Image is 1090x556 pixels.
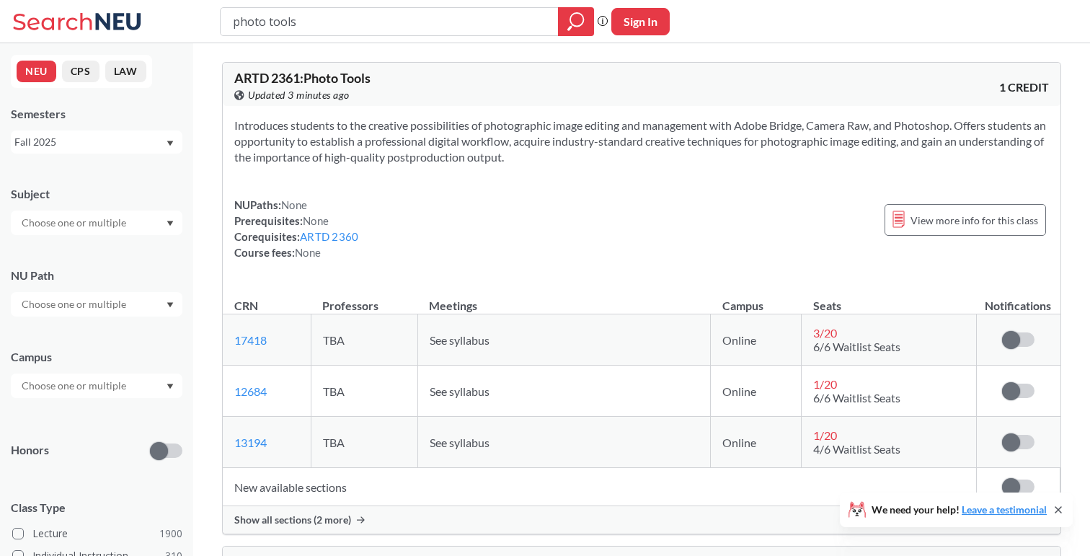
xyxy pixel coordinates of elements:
span: 1900 [159,526,182,542]
input: Choose one or multiple [14,296,136,313]
th: Notifications [976,283,1060,314]
div: magnifying glass [558,7,594,36]
td: Online [711,366,802,417]
td: Online [711,417,802,468]
span: None [281,198,307,211]
div: Show all sections (2 more) [223,506,1060,534]
td: TBA [311,314,417,366]
span: 6/6 Waitlist Seats [813,391,900,405]
span: Updated 3 minutes ago [248,87,350,103]
a: 17418 [234,333,267,347]
svg: Dropdown arrow [167,302,174,308]
svg: Dropdown arrow [167,384,174,389]
button: CPS [62,61,99,82]
th: Seats [802,283,977,314]
td: Online [711,314,802,366]
input: Class, professor, course number, "phrase" [231,9,548,34]
div: CRN [234,298,258,314]
span: We need your help! [872,505,1047,515]
a: 13194 [234,436,267,449]
svg: magnifying glass [567,12,585,32]
input: Choose one or multiple [14,214,136,231]
svg: Dropdown arrow [167,221,174,226]
svg: Dropdown arrow [167,141,174,146]
button: LAW [105,61,146,82]
span: Show all sections (2 more) [234,513,351,526]
td: New available sections [223,468,976,506]
span: 4/6 Waitlist Seats [813,442,900,456]
span: See syllabus [430,333,489,347]
div: NU Path [11,268,182,283]
div: Dropdown arrow [11,292,182,317]
div: Fall 2025 [14,134,165,150]
p: Honors [11,442,49,459]
th: Campus [711,283,802,314]
div: Subject [11,186,182,202]
input: Choose one or multiple [14,377,136,394]
td: TBA [311,366,417,417]
a: ARTD 2360 [300,230,358,243]
div: Semesters [11,106,182,122]
section: Introduces students to the creative possibilities of photographic image editing and management wi... [234,118,1049,165]
span: Class Type [11,500,182,516]
div: NUPaths: Prerequisites: Corequisites: Course fees: [234,197,358,260]
button: Sign In [611,8,670,35]
a: 12684 [234,384,267,398]
span: 1 CREDIT [999,79,1049,95]
span: None [295,246,321,259]
div: Dropdown arrow [11,374,182,398]
span: See syllabus [430,384,489,398]
span: ARTD 2361 : Photo Tools [234,70,371,86]
span: 1 / 20 [813,428,837,442]
th: Meetings [417,283,711,314]
span: None [303,214,329,227]
span: View more info for this class [910,211,1038,229]
span: 6/6 Waitlist Seats [813,340,900,353]
th: Professors [311,283,417,314]
label: Lecture [12,524,182,543]
div: Campus [11,349,182,365]
span: 1 / 20 [813,377,837,391]
span: See syllabus [430,436,489,449]
div: Fall 2025Dropdown arrow [11,131,182,154]
div: Dropdown arrow [11,211,182,235]
td: TBA [311,417,417,468]
button: NEU [17,61,56,82]
a: Leave a testimonial [962,503,1047,516]
span: 3 / 20 [813,326,837,340]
